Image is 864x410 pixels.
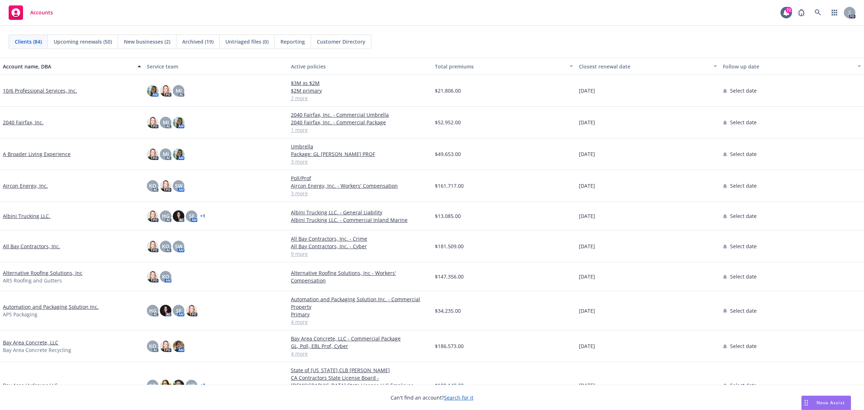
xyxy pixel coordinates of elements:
[163,150,169,158] span: MJ
[291,111,429,119] a: 2040 Fairfax, Inc. - Commercial Umbrella
[579,150,595,158] span: [DATE]
[163,119,169,126] span: MJ
[579,212,595,220] span: [DATE]
[3,277,62,284] span: ARS Roofing and Gutters
[160,340,171,352] img: photo
[291,126,429,134] a: 1 more
[579,119,595,126] span: [DATE]
[579,87,595,94] span: [DATE]
[317,38,365,45] span: Customer Directory
[149,382,156,389] span: KO
[3,382,58,389] a: Bay Area Hydrovac LLC
[160,85,171,97] img: photo
[3,182,48,190] a: Aircon Energy, Inc.
[288,58,432,75] button: Active policies
[291,350,429,357] a: 4 more
[186,305,197,316] img: photo
[291,342,429,350] a: GL, Poll, EBL Prof, Cyber
[3,311,37,318] span: APS Packaging
[3,346,71,354] span: Bay Area Concrete Recycling
[147,241,158,252] img: photo
[435,63,565,70] div: Total premiums
[579,242,595,250] span: [DATE]
[730,119,757,126] span: Select date
[291,366,429,374] a: State of [US_STATE] CLB [PERSON_NAME]
[147,85,158,97] img: photo
[579,382,595,389] span: [DATE]
[3,303,99,311] a: Automation and Packaging Solution Inc.
[579,273,595,280] span: [DATE]
[200,383,205,388] a: + 2
[3,242,60,250] a: All Bay Contractors, Inc.
[162,242,169,250] span: KO
[811,5,825,20] a: Search
[579,307,595,315] span: [DATE]
[162,212,170,220] span: HG
[291,63,429,70] div: Active policies
[435,242,464,250] span: $181,509.00
[435,382,464,389] span: $190,149.00
[802,396,811,410] div: Drag to move
[794,5,809,20] a: Report a Bug
[30,10,53,15] span: Accounts
[816,400,845,406] span: Nova Assist
[291,374,429,397] a: CA Contractors State License Board - [DEMOGRAPHIC_DATA] State License LLC Employee Worker Bond
[730,150,757,158] span: Select date
[291,119,429,126] a: 2040 Fairfax, Inc. - Commercial Package
[435,212,461,220] span: $13,085.00
[225,38,269,45] span: Untriaged files (0)
[435,307,461,315] span: $34,235.00
[173,340,184,352] img: photo
[3,212,50,220] a: Albini Trucking LLC.
[730,273,757,280] span: Select date
[3,87,77,94] a: 10/6 Professional Services, Inc.
[730,382,757,389] span: Select date
[182,38,213,45] span: Archived (19)
[576,58,720,75] button: Closest renewal date
[124,38,170,45] span: New businesses (2)
[291,94,429,102] a: 2 more
[579,342,595,350] span: [DATE]
[291,335,429,342] a: Bay Area Concrete, LLC - Commercial Package
[435,87,461,94] span: $21,806.00
[291,250,429,258] a: 9 more
[579,63,709,70] div: Closest renewal date
[730,242,757,250] span: Select date
[162,273,169,280] span: KO
[786,7,792,13] div: 72
[144,58,288,75] button: Service team
[801,396,851,410] button: Nova Assist
[173,117,184,128] img: photo
[444,394,473,401] a: Search for it
[147,148,158,160] img: photo
[730,182,757,190] span: Select date
[280,38,305,45] span: Reporting
[291,311,429,318] a: Primary
[291,318,429,326] a: 4 more
[720,58,864,75] button: Follow up date
[147,210,158,222] img: photo
[435,119,461,126] span: $52,952.00
[291,209,429,216] a: Albini Trucking LLC. - General Liability
[147,271,158,282] img: photo
[291,182,429,190] a: Aircon Energy, Inc. - Workers' Compensation
[291,216,429,224] a: Albini Trucking LLC. - Commercial Inland Marine
[15,38,42,45] span: Clients (84)
[54,38,112,45] span: Upcoming renewals (50)
[173,380,184,391] img: photo
[579,182,595,190] span: [DATE]
[291,79,429,87] a: $3M xs $2M
[435,182,464,190] span: $161,717.00
[730,87,757,94] span: Select date
[730,307,757,315] span: Select date
[432,58,576,75] button: Total premiums
[6,3,56,23] a: Accounts
[730,342,757,350] span: Select date
[3,119,44,126] a: 2040 Fairfax, Inc.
